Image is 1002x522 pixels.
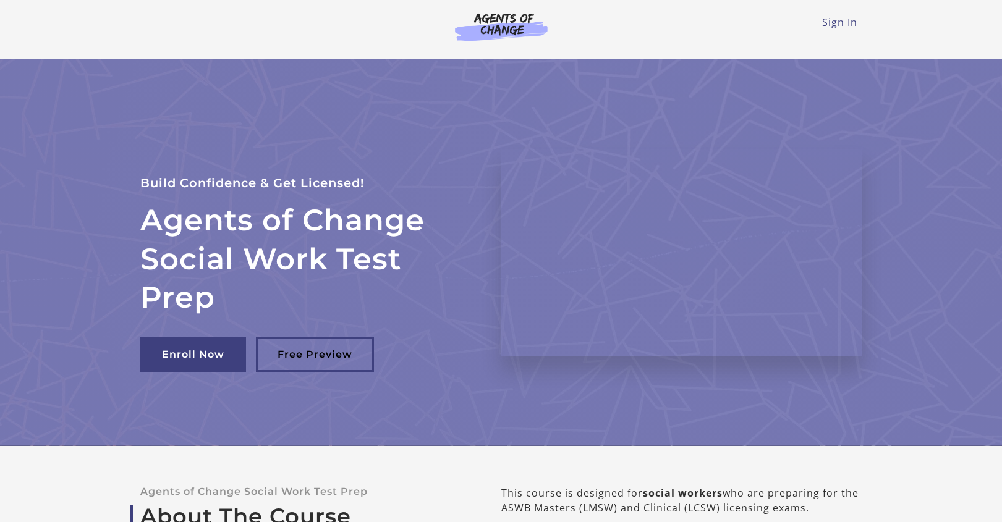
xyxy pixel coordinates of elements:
h2: Agents of Change Social Work Test Prep [140,201,472,316]
img: Agents of Change Logo [442,12,561,41]
a: Free Preview [256,337,374,372]
p: Build Confidence & Get Licensed! [140,173,472,193]
b: social workers [643,486,723,500]
a: Sign In [822,15,857,29]
a: Enroll Now [140,337,246,372]
p: Agents of Change Social Work Test Prep [140,486,462,497]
